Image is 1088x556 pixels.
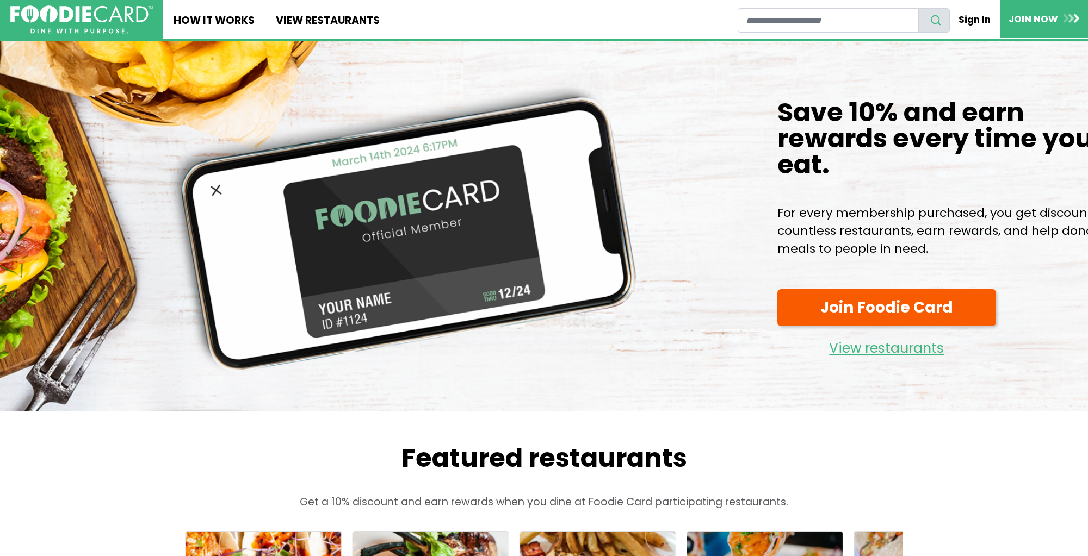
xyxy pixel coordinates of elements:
h2: Featured restaurants [163,442,925,474]
a: View restaurants [777,332,996,359]
p: Get a 10% discount and earn rewards when you dine at Foodie Card participating restaurants. [163,495,925,510]
a: Join Foodie Card [777,289,996,327]
a: Sign In [950,8,1000,32]
input: restaurant search [738,8,919,33]
img: FoodieCard; Eat, Drink, Save, Donate [10,5,153,34]
button: search [918,8,950,33]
